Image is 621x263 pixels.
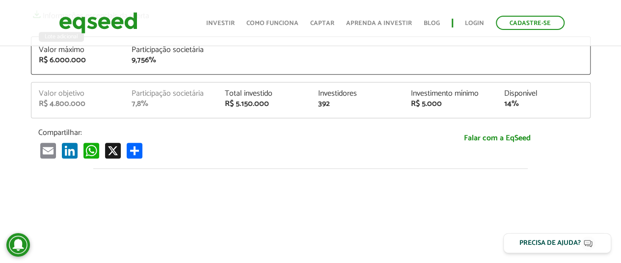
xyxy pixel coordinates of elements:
a: Investir [206,20,235,26]
a: Aprenda a investir [346,20,412,26]
a: Cadastre-se [496,16,565,30]
div: Valor objetivo [39,90,117,98]
div: R$ 6.000.000 [39,56,117,64]
a: WhatsApp [81,142,101,158]
a: Como funciona [246,20,298,26]
a: Falar com a EqSeed [411,128,583,148]
div: R$ 4.800.000 [39,100,117,108]
div: Investimento mínimo [411,90,489,98]
div: 9,756% [132,56,210,64]
div: Participação societária [132,90,210,98]
div: Total investido [225,90,303,98]
div: Participação societária [132,46,210,54]
p: Compartilhar: [38,128,397,137]
a: Blog [424,20,440,26]
div: 14% [504,100,583,108]
a: X [103,142,123,158]
div: Investidores [318,90,396,98]
div: 7,8% [132,100,210,108]
a: LinkedIn [60,142,80,158]
img: EqSeed [59,10,137,36]
div: 392 [318,100,396,108]
a: Compartilhar [125,142,144,158]
a: Email [38,142,58,158]
div: R$ 5.000 [411,100,489,108]
a: Login [465,20,484,26]
a: Captar [310,20,334,26]
div: Valor máximo [39,46,117,54]
div: R$ 5.150.000 [225,100,303,108]
div: Disponível [504,90,583,98]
